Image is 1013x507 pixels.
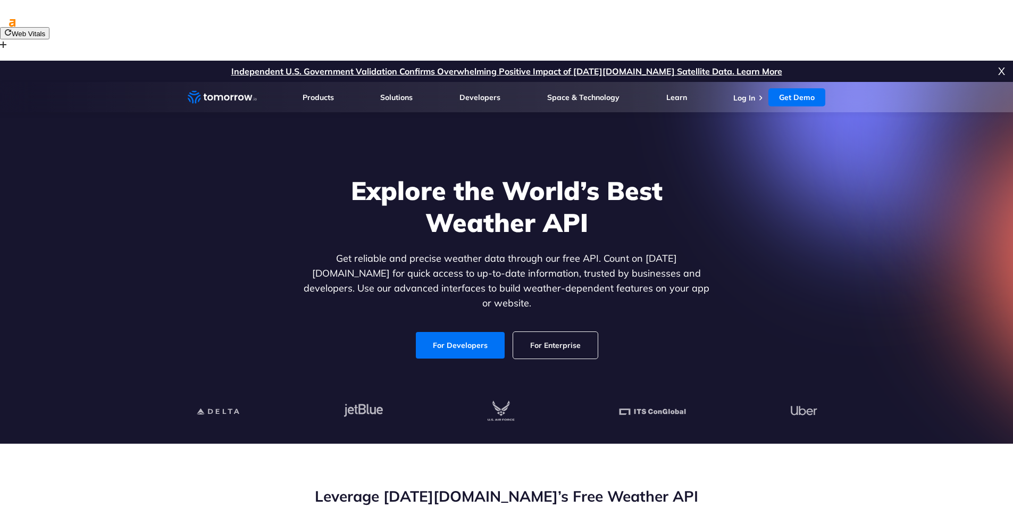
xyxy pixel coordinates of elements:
a: For Enterprise [513,332,598,359]
h1: Explore the World’s Best Weather API [302,174,712,238]
a: Space & Technology [547,93,619,102]
a: Log In [733,93,755,103]
span: Web Vitals [12,30,45,38]
a: Get Demo [768,88,825,106]
a: For Developers [416,332,505,359]
span: X [998,61,1005,82]
h2: Leverage [DATE][DOMAIN_NAME]’s Free Weather API [188,486,826,506]
a: Independent U.S. Government Validation Confirms Overwhelming Positive Impact of [DATE][DOMAIN_NAM... [231,66,782,77]
a: Learn [666,93,687,102]
a: Products [303,93,334,102]
a: Solutions [380,93,413,102]
a: Home link [188,89,257,105]
p: Get reliable and precise weather data through our free API. Count on [DATE][DOMAIN_NAME] for quic... [302,251,712,311]
a: Developers [459,93,500,102]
